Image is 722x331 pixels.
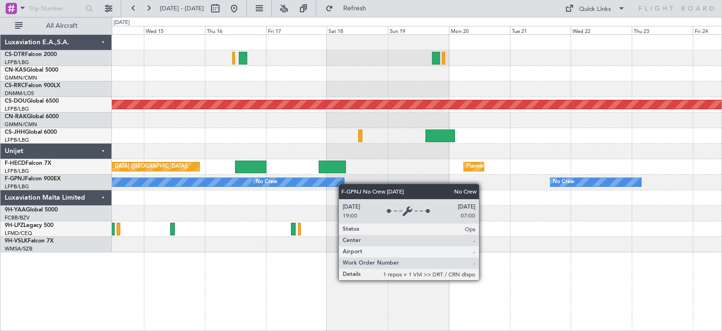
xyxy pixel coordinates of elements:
[5,129,57,135] a: CS-JHHGlobal 6000
[5,230,32,237] a: LFMD/CEQ
[5,59,29,66] a: LFPB/LBG
[24,23,99,29] span: All Aircraft
[5,67,26,73] span: CN-KAS
[571,26,632,34] div: Wed 22
[5,176,25,182] span: F-GPNJ
[256,175,277,189] div: No Crew
[5,83,25,89] span: CS-RRC
[5,114,27,120] span: CN-RAK
[205,26,266,34] div: Thu 16
[5,67,58,73] a: CN-KASGlobal 5000
[39,160,188,174] div: Planned Maint [GEOGRAPHIC_DATA] ([GEOGRAPHIC_DATA])
[5,183,29,190] a: LFPB/LBG
[10,18,102,33] button: All Aircraft
[5,137,29,144] a: LFPB/LBG
[5,74,37,81] a: GMMN/CMN
[5,52,25,57] span: CS-DTR
[5,90,34,97] a: DNMM/LOS
[510,26,571,34] div: Tue 21
[335,5,375,12] span: Refresh
[466,160,614,174] div: Planned Maint [GEOGRAPHIC_DATA] ([GEOGRAPHIC_DATA])
[5,114,59,120] a: CN-RAKGlobal 6000
[5,98,59,104] a: CS-DOUGlobal 6500
[5,161,25,166] span: F-HECD
[5,129,25,135] span: CS-JHH
[5,98,27,104] span: CS-DOU
[5,238,54,244] a: 9H-VSLKFalcon 7X
[83,26,144,34] div: Tue 14
[388,26,449,34] div: Sun 19
[321,1,377,16] button: Refresh
[5,83,60,89] a: CS-RRCFalcon 900LX
[5,207,26,213] span: 9H-YAA
[5,207,58,213] a: 9H-YAAGlobal 5000
[5,214,30,221] a: FCBB/BZV
[327,26,388,34] div: Sat 18
[5,176,61,182] a: F-GPNJFalcon 900EX
[5,121,37,128] a: GMMN/CMN
[266,26,327,34] div: Fri 17
[29,1,83,16] input: Trip Number
[5,105,29,113] a: LFPB/LBG
[114,19,130,27] div: [DATE]
[449,26,510,34] div: Mon 20
[5,245,32,252] a: WMSA/SZB
[579,5,611,14] div: Quick Links
[5,223,54,228] a: 9H-LPZLegacy 500
[5,161,51,166] a: F-HECDFalcon 7X
[5,238,28,244] span: 9H-VSLK
[553,175,574,189] div: No Crew
[5,52,57,57] a: CS-DTRFalcon 2000
[560,1,630,16] button: Quick Links
[632,26,693,34] div: Thu 23
[160,4,204,13] span: [DATE] - [DATE]
[5,168,29,175] a: LFPB/LBG
[5,223,24,228] span: 9H-LPZ
[144,26,205,34] div: Wed 15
